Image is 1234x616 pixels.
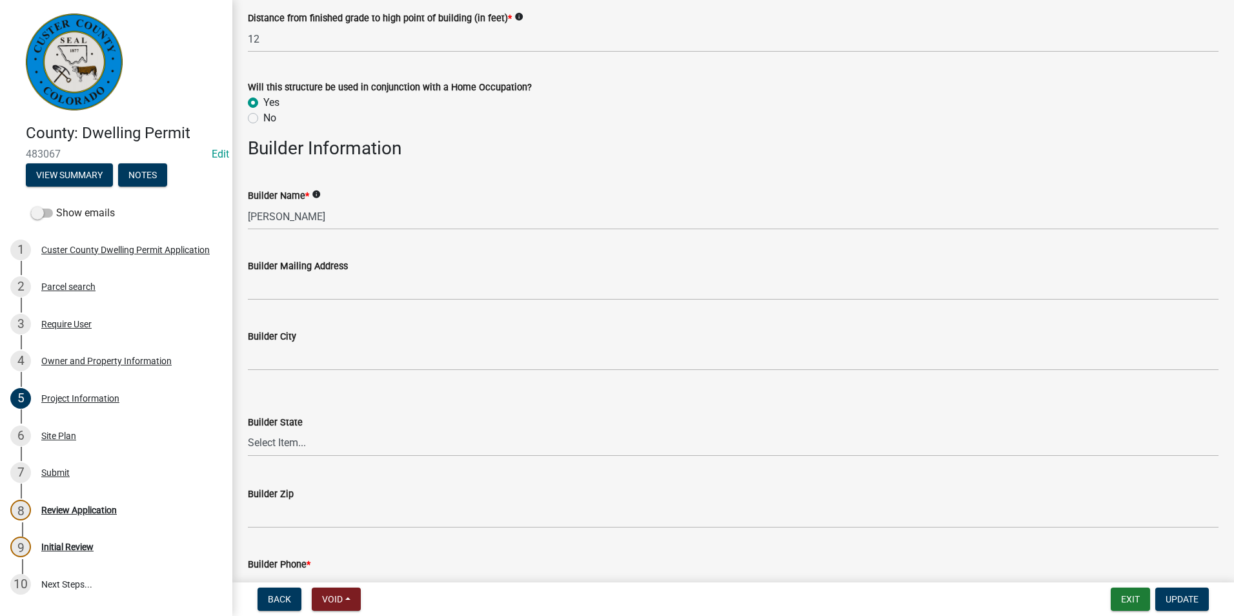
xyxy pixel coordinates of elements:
[10,388,31,409] div: 5
[41,431,76,440] div: Site Plan
[248,192,309,201] label: Builder Name
[10,462,31,483] div: 7
[248,560,310,570] label: Builder Phone
[248,333,296,342] label: Builder City
[26,124,222,143] h4: County: Dwelling Permit
[322,594,343,604] span: Void
[10,240,31,260] div: 1
[10,276,31,297] div: 2
[41,468,70,477] div: Submit
[248,490,294,499] label: Builder Zip
[10,574,31,595] div: 10
[10,351,31,371] div: 4
[26,14,123,110] img: Custer County, Colorado
[248,262,348,271] label: Builder Mailing Address
[41,282,96,291] div: Parcel search
[41,356,172,365] div: Owner and Property Information
[118,163,167,187] button: Notes
[248,83,532,92] label: Will this structure be used in conjunction with a Home Occupation?
[10,314,31,334] div: 3
[41,506,117,515] div: Review Application
[268,594,291,604] span: Back
[1166,594,1199,604] span: Update
[263,95,279,110] label: Yes
[248,138,1219,159] h3: Builder Information
[212,148,229,160] a: Edit
[514,12,523,21] i: info
[248,418,303,427] label: Builder State
[258,588,301,611] button: Back
[212,148,229,160] wm-modal-confirm: Edit Application Number
[26,163,113,187] button: View Summary
[31,205,115,221] label: Show emails
[41,320,92,329] div: Require User
[41,245,210,254] div: Custer County Dwelling Permit Application
[26,170,113,181] wm-modal-confirm: Summary
[10,426,31,446] div: 6
[118,170,167,181] wm-modal-confirm: Notes
[312,588,361,611] button: Void
[10,500,31,520] div: 8
[41,394,119,403] div: Project Information
[1111,588,1150,611] button: Exit
[10,537,31,557] div: 9
[1155,588,1209,611] button: Update
[41,542,94,551] div: Initial Review
[263,110,276,126] label: No
[26,148,207,160] span: 483067
[248,14,512,23] label: Distance from finished grade to high point of building (in feet)
[312,190,321,199] i: info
